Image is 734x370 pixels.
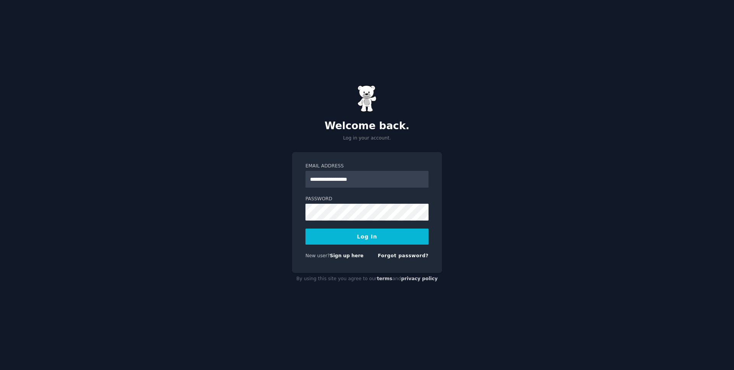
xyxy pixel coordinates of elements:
[292,273,442,285] div: By using this site you agree to our and
[305,229,429,245] button: Log In
[305,253,330,258] span: New user?
[292,135,442,142] p: Log in your account.
[377,276,392,281] a: terms
[330,253,364,258] a: Sign up here
[401,276,438,281] a: privacy policy
[378,253,429,258] a: Forgot password?
[305,163,429,170] label: Email Address
[357,85,377,112] img: Gummy Bear
[305,196,429,203] label: Password
[292,120,442,132] h2: Welcome back.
